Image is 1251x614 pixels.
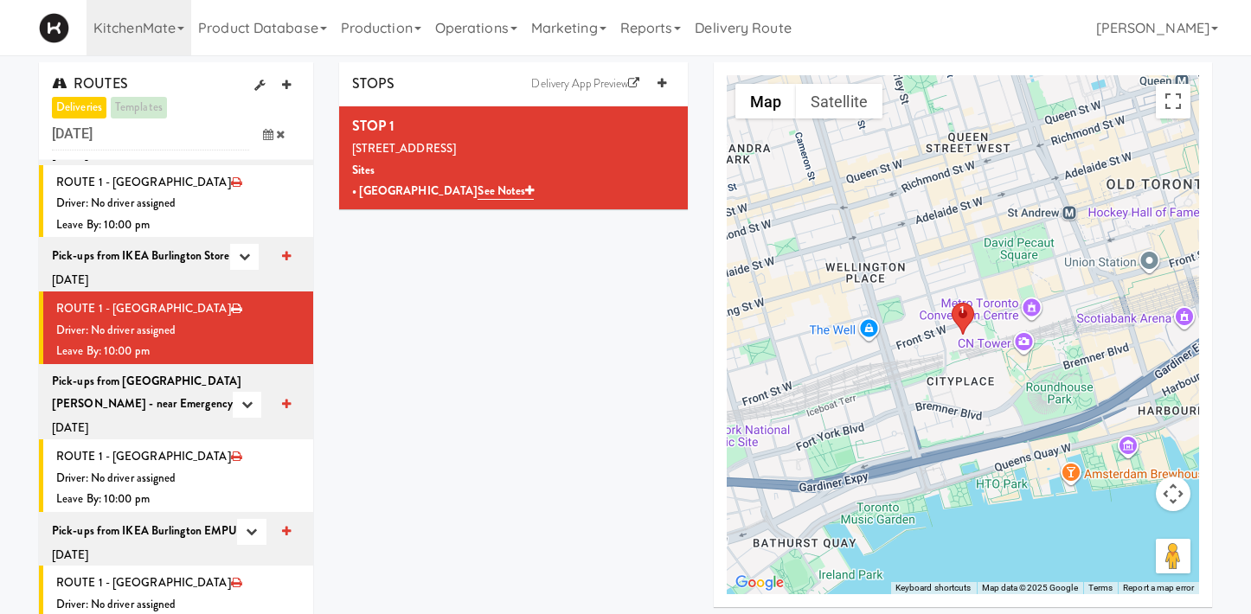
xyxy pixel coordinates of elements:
span: ROUTE 1 - [GEOGRAPHIC_DATA] [56,448,231,464]
button: Drag Pegman onto the map to open Street View [1156,539,1190,573]
div: [DATE] [52,270,300,291]
li: ROUTE 1 - [GEOGRAPHIC_DATA]Driver: No driver assignedLeave By: 10:00 pm [39,439,313,517]
b: Pick-ups from IKEA Burlington EMPU [52,521,237,538]
span: ROUTE 1 - [GEOGRAPHIC_DATA] [56,174,231,190]
img: Micromart [39,13,69,43]
a: See Notes [478,182,534,200]
li: ROUTE 1 - [GEOGRAPHIC_DATA]Driver: No driver assignedLeave By: 10:00 pm [39,165,313,243]
a: deliveries [52,97,106,118]
button: Keyboard shortcuts [895,582,972,594]
span: ROUTE 1 - [GEOGRAPHIC_DATA] [56,574,231,591]
b: Pick-ups from IKEA Burlington Store [52,247,230,264]
div: Driver: No driver assigned [56,320,300,342]
b: • [GEOGRAPHIC_DATA] [352,182,535,200]
a: Open this area in Google Maps (opens a new window) [731,572,788,594]
div: Leave By: 10:00 pm [56,341,300,362]
div: Leave By: 10:00 pm [56,489,300,510]
b: Sites [352,162,375,178]
a: Report a map error [1123,583,1194,592]
span: Map data ©2025 Google [982,583,1078,592]
div: Driver: No driver assigned [56,468,300,489]
li: STOP 1[STREET_ADDRESS]Sites• [GEOGRAPHIC_DATA]See Notes [339,106,688,209]
div: [STREET_ADDRESS] [352,138,675,160]
div: 1 [959,304,965,316]
li: ROUTE 1 - [GEOGRAPHIC_DATA]Driver: No driver assignedLeave By: 10:00 pm [39,291,313,369]
span: STOPS [352,74,395,93]
span: ROUTES [52,74,128,93]
button: Map camera controls [1156,476,1190,511]
div: [DATE] [52,545,300,566]
button: Toggle fullscreen view [1156,84,1190,118]
a: templates [111,97,167,118]
button: Show satellite imagery [796,84,882,118]
b: Pick-ups from [GEOGRAPHIC_DATA][PERSON_NAME] - near Emergency [52,373,241,412]
div: Leave By: 10:00 pm [56,214,300,236]
a: Delivery App Preview [523,71,648,97]
div: Driver: No driver assigned [56,193,300,214]
img: Google [731,572,788,594]
div: [DATE] [52,418,300,439]
button: Show street map [735,84,796,118]
b: STOP 1 [352,116,395,136]
a: Terms [1088,583,1113,592]
span: ROUTE 1 - [GEOGRAPHIC_DATA] [56,300,231,317]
